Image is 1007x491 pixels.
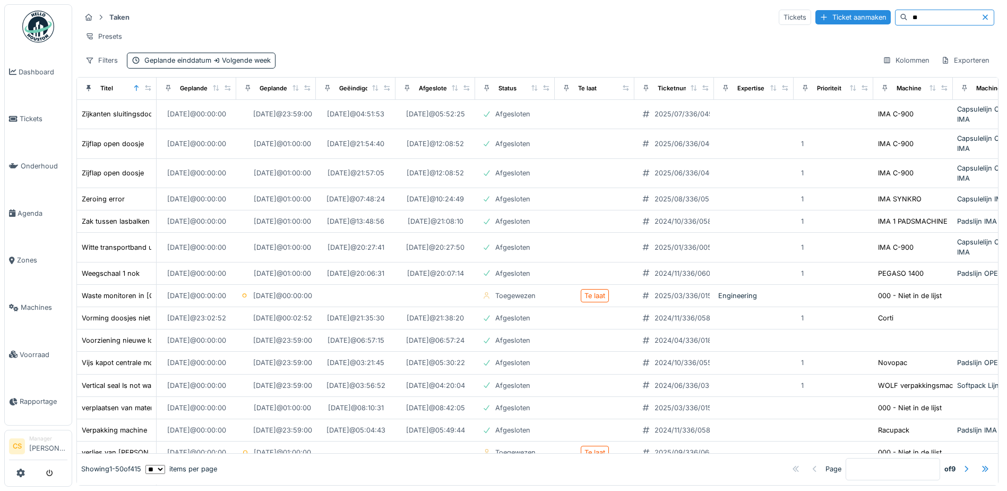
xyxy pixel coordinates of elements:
[655,139,722,149] div: 2025/06/336/04058
[655,447,722,458] div: 2025/09/336/06658
[254,447,311,458] div: [DATE] @ 01:00:00
[81,53,123,68] div: Filters
[5,96,72,143] a: Tickets
[145,464,217,475] div: items per page
[328,168,384,178] div: [DATE] @ 21:57:05
[407,194,464,204] div: [DATE] @ 10:24:49
[878,242,914,252] div: IMA C-900
[655,335,720,345] div: 2024/04/336/01858
[408,216,463,226] div: [DATE] @ 21:08:10
[801,194,804,204] div: 1
[105,12,134,22] strong: Taken
[82,447,190,458] div: verlies van [PERSON_NAME] L68
[878,216,948,226] div: IMA 1 PADSMACHINE
[655,242,720,252] div: 2025/01/336/00588
[495,268,530,278] div: Afgesloten
[328,242,384,252] div: [DATE] @ 20:27:41
[878,403,942,413] div: 000 - Niet in de lijst
[495,425,530,435] div: Afgesloten
[495,313,530,323] div: Afgesloten
[82,168,144,178] div: Zijflap open doosje
[578,84,597,93] div: Te laat
[655,268,719,278] div: 2024/11/336/06058
[81,464,141,475] div: Showing 1 - 50 of 415
[20,396,67,407] span: Rapportage
[878,425,909,435] div: Racupack
[326,380,385,391] div: [DATE] @ 03:56:52
[815,10,891,24] div: Ticket aanmaken
[82,194,125,204] div: Zeroing error
[495,109,530,119] div: Afgesloten
[495,403,530,413] div: Afgesloten
[407,139,464,149] div: [DATE] @ 12:08:52
[407,313,464,323] div: [DATE] @ 21:38:20
[29,435,67,458] li: [PERSON_NAME]
[655,425,719,435] div: 2024/11/336/05833
[407,268,464,278] div: [DATE] @ 20:07:14
[406,403,465,413] div: [DATE] @ 08:42:05
[326,425,385,435] div: [DATE] @ 05:04:43
[82,425,147,435] div: Verpakking machine
[20,350,67,360] span: Voorraad
[254,194,311,204] div: [DATE] @ 01:00:00
[878,358,907,368] div: Novopac
[22,11,54,43] img: Badge_color-CXgf-gQk.svg
[655,194,722,204] div: 2025/08/336/05859
[82,242,173,252] div: Witte transportband uitgang
[253,335,312,345] div: [DATE] @ 23:59:00
[254,168,311,178] div: [DATE] @ 01:00:00
[82,268,140,278] div: Weegschaal 1 nok
[498,84,517,93] div: Status
[327,216,384,226] div: [DATE] @ 13:48:56
[5,237,72,284] a: Zones
[326,194,385,204] div: [DATE] @ 07:48:24
[253,313,312,323] div: [DATE] @ 00:02:52
[878,313,893,323] div: Corti
[253,425,312,435] div: [DATE] @ 23:59:00
[328,403,384,413] div: [DATE] @ 08:10:31
[718,291,789,301] div: Engineering
[167,335,226,345] div: [DATE] @ 00:00:00
[167,268,226,278] div: [DATE] @ 00:00:00
[801,358,804,368] div: 1
[167,313,226,323] div: [DATE] @ 23:02:52
[21,161,67,171] span: Onderhoud
[19,67,67,77] span: Dashboard
[180,84,244,93] div: Geplande begindatum
[21,302,67,312] span: Machines
[878,447,942,458] div: 000 - Niet in de lijst
[495,242,530,252] div: Afgesloten
[82,380,180,391] div: Vertical seal Is not warming up
[801,380,804,391] div: 1
[655,216,720,226] div: 2024/10/336/05803
[82,291,217,301] div: Waste monitoren in [GEOGRAPHIC_DATA]
[779,10,811,25] div: Tickets
[406,380,465,391] div: [DATE] @ 04:20:04
[878,168,914,178] div: IMA C-900
[211,56,271,64] span: Volgende week
[406,109,465,119] div: [DATE] @ 05:52:25
[801,216,804,226] div: 1
[167,291,226,301] div: [DATE] @ 00:00:00
[584,447,605,458] div: Te laat
[801,268,804,278] div: 1
[18,208,67,218] span: Agenda
[167,425,226,435] div: [DATE] @ 00:00:00
[495,358,530,368] div: Afgesloten
[20,114,67,124] span: Tickets
[82,139,144,149] div: Zijflap open doosje
[82,358,163,368] div: Vijs kapot centrale mover
[167,403,226,413] div: [DATE] @ 00:00:00
[327,358,384,368] div: [DATE] @ 03:21:45
[406,358,465,368] div: [DATE] @ 05:30:22
[253,109,312,119] div: [DATE] @ 23:59:00
[878,380,967,391] div: WOLF verpakkingsmachine
[878,268,924,278] div: PEGASO 1400
[495,380,530,391] div: Afgesloten
[495,139,530,149] div: Afgesloten
[327,313,384,323] div: [DATE] @ 21:35:30
[655,313,719,323] div: 2024/11/336/05888
[254,403,311,413] div: [DATE] @ 01:00:00
[167,139,226,149] div: [DATE] @ 00:00:00
[81,29,127,44] div: Presets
